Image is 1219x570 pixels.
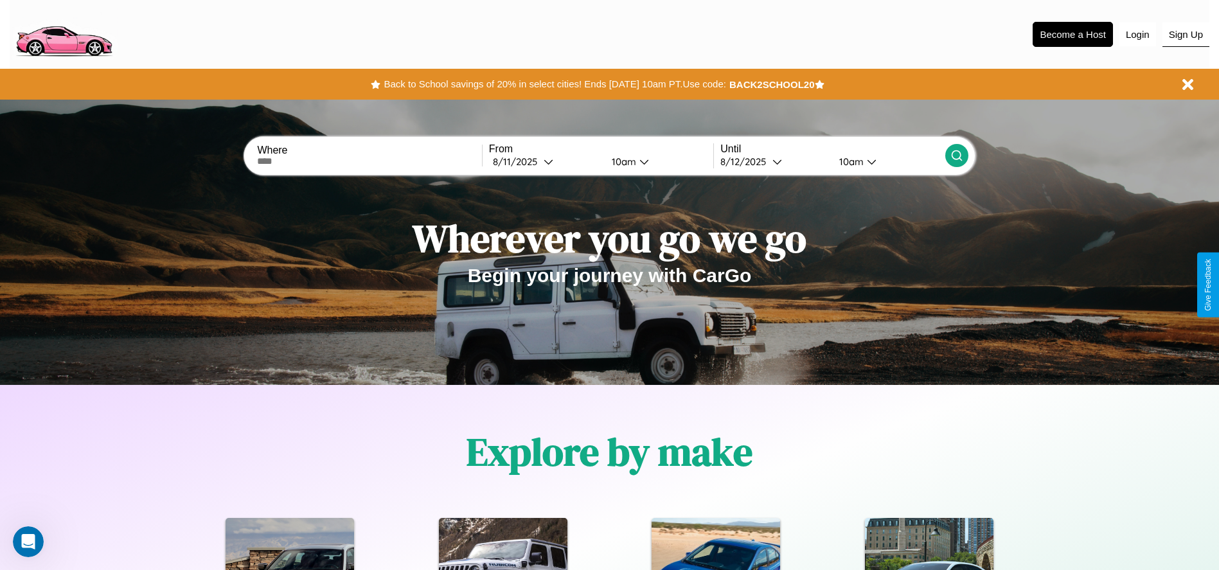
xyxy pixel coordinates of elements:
button: 8/11/2025 [489,155,601,168]
h1: Explore by make [467,425,752,478]
label: From [489,143,713,155]
div: 8 / 12 / 2025 [720,156,772,168]
div: 10am [605,156,639,168]
iframe: Intercom live chat [13,526,44,557]
img: logo [10,6,118,60]
label: Where [257,145,481,156]
button: Login [1119,22,1156,46]
div: 10am [833,156,867,168]
button: 10am [601,155,714,168]
button: Back to School savings of 20% in select cities! Ends [DATE] 10am PT.Use code: [380,75,729,93]
div: 8 / 11 / 2025 [493,156,544,168]
div: Give Feedback [1204,259,1213,311]
button: Sign Up [1162,22,1209,47]
label: Until [720,143,945,155]
button: Become a Host [1033,22,1113,47]
b: BACK2SCHOOL20 [729,79,815,90]
button: 10am [829,155,945,168]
